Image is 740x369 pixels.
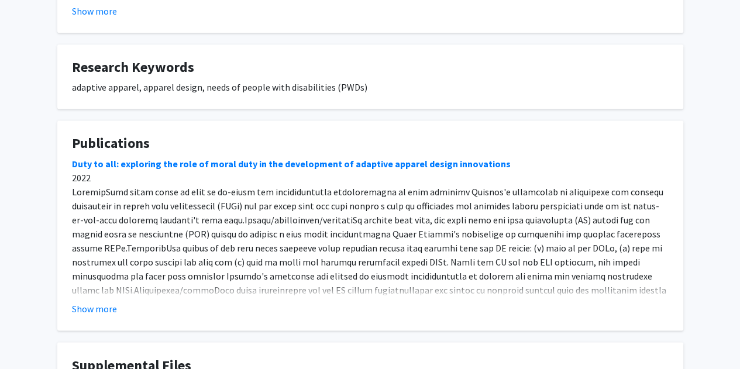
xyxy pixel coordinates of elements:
[9,316,50,360] iframe: Chat
[72,59,669,76] h4: Research Keywords
[72,302,117,316] button: Show more
[72,80,669,94] div: adaptive apparel, apparel design, needs of people with disabilities (PWDs)
[72,135,669,152] h4: Publications
[72,4,117,18] button: Show more
[72,158,511,170] a: Duty to all: exploring the role of moral duty in the development of adaptive apparel design innov...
